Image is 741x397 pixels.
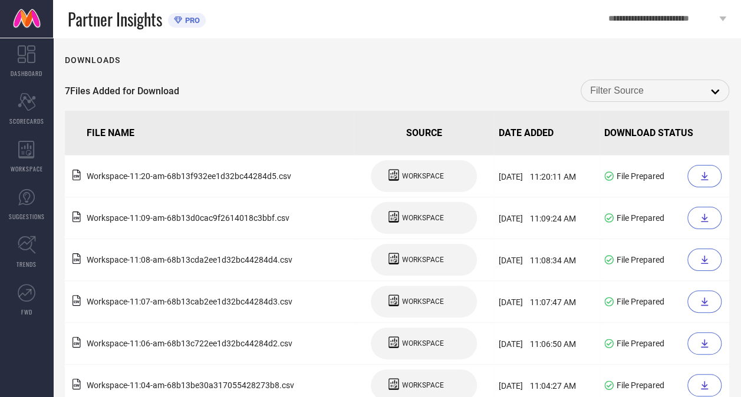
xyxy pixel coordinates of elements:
[354,111,494,156] th: SOURCE
[687,165,724,187] a: Download
[687,249,724,271] a: Download
[499,297,576,307] span: [DATE] 11:07:47 AM
[499,172,576,181] span: [DATE] 11:20:11 AM
[402,214,444,222] span: WORKSPACE
[402,172,444,180] span: WORKSPACE
[65,85,179,97] span: 7 Files Added for Download
[9,117,44,125] span: SCORECARDS
[87,339,292,348] span: Workspace - 11:06-am - 68b13c722ee1d32bc44284d2 .csv
[617,213,664,223] span: File Prepared
[182,16,200,25] span: PRO
[21,307,32,316] span: FWD
[687,207,724,229] a: Download
[87,213,289,223] span: Workspace - 11:09-am - 68b13d0cac9f2614018c3bbf .csv
[494,111,600,156] th: DATE ADDED
[617,171,664,181] span: File Prepared
[11,69,42,78] span: DASHBOARD
[87,171,291,181] span: Workspace - 11:20-am - 68b13f932ee1d32bc44284d5 .csv
[402,339,444,348] span: WORKSPACE
[617,255,664,264] span: File Prepared
[87,381,294,390] span: Workspace - 11:04-am - 68b13be30a317055428273b8 .csv
[617,297,664,306] span: File Prepared
[617,381,664,390] span: File Prepared
[87,255,292,264] span: Workspace - 11:08-am - 68b13cda2ee1d32bc44284d4 .csv
[402,381,444,389] span: WORKSPACE
[68,7,162,31] span: Partner Insights
[600,111,729,156] th: DOWNLOAD STATUS
[65,55,120,65] h1: Downloads
[687,290,724,313] a: Download
[687,332,724,355] a: Download
[499,256,576,265] span: [DATE] 11:08:34 AM
[499,214,576,223] span: [DATE] 11:09:24 AM
[687,374,724,396] a: Download
[17,260,37,269] span: TRENDS
[617,339,664,348] span: File Prepared
[402,297,444,306] span: WORKSPACE
[402,256,444,264] span: WORKSPACE
[499,381,576,391] span: [DATE] 11:04:27 AM
[499,339,576,349] span: [DATE] 11:06:50 AM
[65,111,354,156] th: FILE NAME
[9,212,45,221] span: SUGGESTIONS
[87,297,292,306] span: Workspace - 11:07-am - 68b13cab2ee1d32bc44284d3 .csv
[11,164,43,173] span: WORKSPACE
